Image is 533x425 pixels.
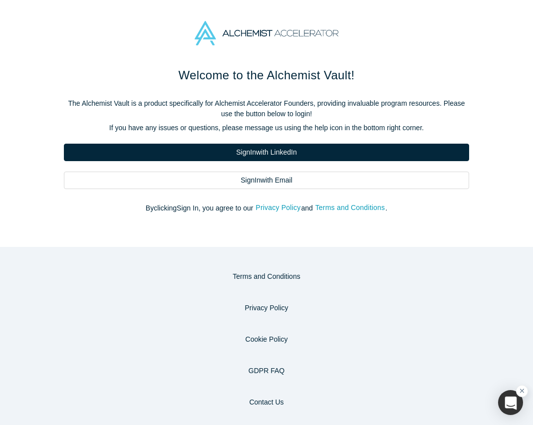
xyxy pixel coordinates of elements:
[195,21,338,45] img: Alchemist Accelerator Logo
[64,144,469,161] a: SignInwith LinkedIn
[64,203,469,213] p: By clicking Sign In , you agree to our and .
[255,202,301,213] button: Privacy Policy
[64,172,469,189] a: SignInwith Email
[64,66,469,84] h1: Welcome to the Alchemist Vault!
[64,98,469,119] p: The Alchemist Vault is a product specifically for Alchemist Accelerator Founders, providing inval...
[235,331,298,348] button: Cookie Policy
[238,362,295,380] a: GDPR FAQ
[234,299,298,317] button: Privacy Policy
[315,202,386,213] button: Terms and Conditions
[222,268,310,285] button: Terms and Conditions
[239,394,294,411] button: Contact Us
[64,123,469,133] p: If you have any issues or questions, please message us using the help icon in the bottom right co...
